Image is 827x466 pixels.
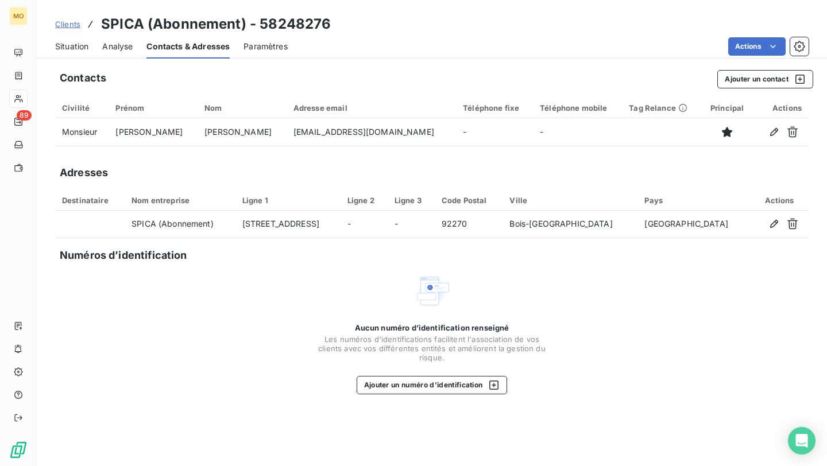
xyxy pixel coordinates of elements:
h5: Numéros d’identification [60,247,187,263]
div: Ligne 2 [347,196,381,205]
td: SPICA (Abonnement) [125,211,235,238]
div: Code Postal [442,196,496,205]
div: Open Intercom Messenger [788,427,816,455]
div: Prénom [115,103,191,112]
div: Ville [509,196,631,205]
div: Tag Relance [629,103,694,112]
td: - [341,211,388,238]
td: [PERSON_NAME] [109,118,198,146]
div: Adresse email [293,103,449,112]
div: Nom [204,103,280,112]
span: Situation [55,41,88,52]
button: Actions [728,37,786,56]
a: Clients [55,18,80,30]
td: - [388,211,435,238]
div: MO [9,7,28,25]
td: 92270 [435,211,503,238]
td: Monsieur [55,118,109,146]
div: Ligne 3 [395,196,428,205]
td: [GEOGRAPHIC_DATA] [637,211,750,238]
div: Principal [708,103,746,112]
div: Téléphone fixe [463,103,526,112]
td: - [456,118,533,146]
td: [STREET_ADDRESS] [235,211,341,238]
img: Empty state [413,273,450,309]
h3: SPICA (Abonnement) - 58248276 [101,14,331,34]
img: Logo LeanPay [9,441,28,459]
div: Civilité [62,103,102,112]
div: Pays [644,196,743,205]
td: - [533,118,622,146]
td: [EMAIL_ADDRESS][DOMAIN_NAME] [287,118,456,146]
span: Clients [55,20,80,29]
div: Téléphone mobile [540,103,615,112]
span: Analyse [102,41,133,52]
span: Contacts & Adresses [146,41,230,52]
span: Aucun numéro d’identification renseigné [355,323,509,332]
div: Ligne 1 [242,196,334,205]
span: 89 [17,110,32,121]
h5: Adresses [60,165,108,181]
div: Destinataire [62,196,118,205]
td: Bois-[GEOGRAPHIC_DATA] [503,211,637,238]
div: Nom entreprise [132,196,229,205]
span: Paramètres [244,41,288,52]
td: [PERSON_NAME] [198,118,287,146]
h5: Contacts [60,70,106,86]
button: Ajouter un numéro d’identification [357,376,508,394]
button: Ajouter un contact [717,70,813,88]
div: Actions [760,103,802,112]
span: Les numéros d'identifications facilitent l'association de vos clients avec vos différentes entité... [317,335,547,362]
div: Actions [757,196,802,205]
